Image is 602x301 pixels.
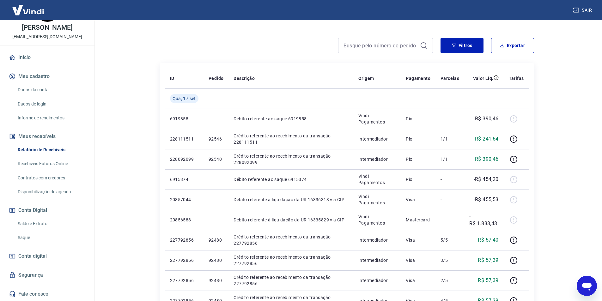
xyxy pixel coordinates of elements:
p: Pix [406,116,430,122]
p: Pix [406,176,430,183]
a: Disponibilização de agenda [15,185,87,198]
p: Parcelas [441,75,459,81]
p: 6919858 [170,116,198,122]
p: 92480 [209,277,223,284]
p: Crédito referente ao recebimento da transação 227792856 [234,234,348,246]
p: Crédito referente ao recebimento da transação 227792856 [234,274,348,287]
p: Débito referente ao saque 6919858 [234,116,348,122]
button: Meu cadastro [8,69,87,83]
p: R$ 390,46 [475,155,499,163]
p: 92546 [209,136,223,142]
p: 6915374 [170,176,198,183]
a: Informe de rendimentos [15,111,87,124]
a: Conta digital [8,249,87,263]
p: 5/5 [441,237,459,243]
p: -R$ 1.833,43 [469,212,498,227]
a: Saque [15,231,87,244]
a: Recebíveis Futuros Online [15,157,87,170]
a: Relatório de Recebíveis [15,143,87,156]
p: [PERSON_NAME] [22,24,72,31]
p: 92540 [209,156,223,162]
p: 20857044 [170,196,198,203]
p: Pix [406,136,430,142]
p: 1/1 [441,156,459,162]
button: Exportar [491,38,534,53]
iframe: Botão para abrir a janela de mensagens [577,276,597,296]
a: Fale conosco [8,287,87,301]
a: Dados de login [15,98,87,111]
p: Visa [406,237,430,243]
p: Débito referente ao saque 6915374 [234,176,348,183]
p: - [441,116,459,122]
p: Débito referente à liquidação da UR 16336313 via CIP [234,196,348,203]
p: Origem [358,75,374,81]
p: Vindi Pagamentos [358,173,396,186]
p: Tarifas [509,75,524,81]
p: R$ 57,40 [478,236,498,244]
button: Meus recebíveis [8,129,87,143]
button: Conta Digital [8,203,87,217]
a: Contratos com credores [15,172,87,184]
p: Intermediador [358,257,396,263]
p: 228111511 [170,136,198,142]
p: ID [170,75,174,81]
p: 2/5 [441,277,459,284]
p: 227792856 [170,277,198,284]
p: -R$ 455,53 [474,196,499,203]
p: Visa [406,196,430,203]
p: 227792856 [170,257,198,263]
p: 92480 [209,257,223,263]
p: Crédito referente ao recebimento da transação 228092099 [234,153,348,166]
p: Crédito referente ao recebimento da transação 227792856 [234,254,348,267]
p: R$ 57,39 [478,256,498,264]
p: Mastercard [406,217,430,223]
p: Visa [406,257,430,263]
p: 227792856 [170,237,198,243]
p: 1/1 [441,136,459,142]
p: [EMAIL_ADDRESS][DOMAIN_NAME] [12,33,82,40]
p: -R$ 390,46 [474,115,499,123]
p: Crédito referente ao recebimento da transação 228111511 [234,133,348,145]
p: 20856588 [170,217,198,223]
p: 3/5 [441,257,459,263]
p: Pagamento [406,75,430,81]
p: R$ 57,39 [478,277,498,284]
span: Conta digital [18,252,47,261]
p: - [441,196,459,203]
p: Vindi Pagamentos [358,193,396,206]
button: Sair [572,4,594,16]
p: Visa [406,277,430,284]
p: Vindi Pagamentos [358,112,396,125]
p: Intermediador [358,156,396,162]
p: - [441,176,459,183]
p: Intermediador [358,237,396,243]
a: Início [8,51,87,64]
span: Qua, 17 set [173,95,196,102]
input: Busque pelo número do pedido [344,41,417,50]
p: 228092099 [170,156,198,162]
p: Débito referente à liquidação da UR 16335829 via CIP [234,217,348,223]
p: Valor Líq. [473,75,494,81]
p: Descrição [234,75,255,81]
p: Pedido [209,75,223,81]
p: Intermediador [358,136,396,142]
p: Intermediador [358,277,396,284]
p: Pix [406,156,430,162]
a: Dados da conta [15,83,87,96]
button: Filtros [441,38,483,53]
img: Vindi [8,0,49,20]
a: Saldo e Extrato [15,217,87,230]
p: - [441,217,459,223]
a: Segurança [8,268,87,282]
p: -R$ 454,20 [474,176,499,183]
p: 92480 [209,237,223,243]
p: R$ 241,64 [475,135,499,143]
p: Vindi Pagamentos [358,214,396,226]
